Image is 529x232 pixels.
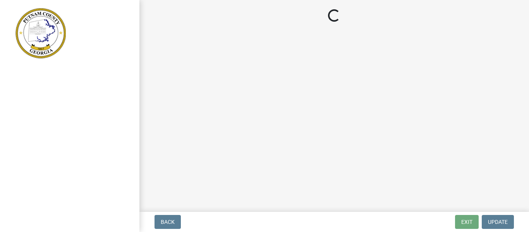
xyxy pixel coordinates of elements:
[161,219,175,225] span: Back
[455,215,479,229] button: Exit
[15,8,66,58] img: Putnam County, Georgia
[482,215,514,229] button: Update
[488,219,508,225] span: Update
[155,215,181,229] button: Back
